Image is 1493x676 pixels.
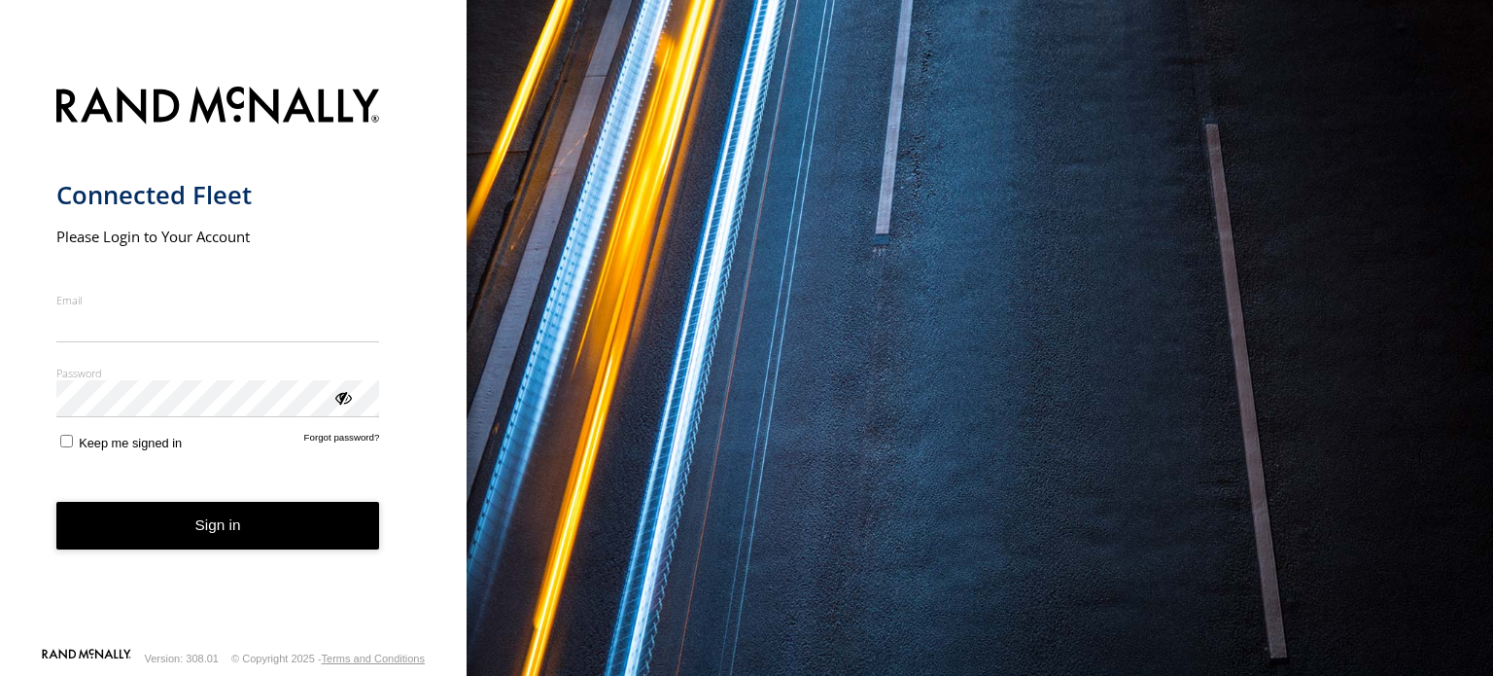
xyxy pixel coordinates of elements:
a: Visit our Website [42,649,131,668]
img: Rand McNally [56,83,380,132]
a: Forgot password? [304,432,380,450]
label: Password [56,366,380,380]
div: ViewPassword [332,387,352,407]
h1: Connected Fleet [56,179,380,211]
label: Email [56,293,380,307]
form: main [56,75,411,647]
a: Terms and Conditions [322,653,425,664]
h2: Please Login to Your Account [56,227,380,246]
div: Version: 308.01 [145,653,219,664]
span: Keep me signed in [79,436,182,450]
button: Sign in [56,502,380,550]
div: © Copyright 2025 - [231,653,425,664]
input: Keep me signed in [60,435,73,447]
